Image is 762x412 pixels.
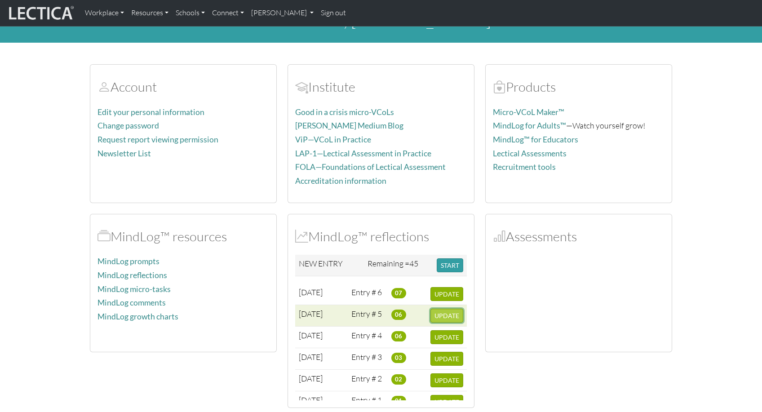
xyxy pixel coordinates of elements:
[97,228,111,244] span: MindLog™ resources
[317,4,350,22] a: Sign out
[493,119,665,132] p: —Watch yourself grow!
[434,290,459,298] span: UPDATE
[97,79,111,95] span: Account
[434,377,459,384] span: UPDATE
[299,352,323,362] span: [DATE]
[391,396,406,406] span: 01
[295,229,467,244] h2: MindLog™ reflections
[295,255,364,276] td: NEW ENTRY
[97,79,269,95] h2: Account
[434,398,459,406] span: UPDATE
[295,79,308,95] span: Account
[81,4,128,22] a: Workplace
[299,330,323,340] span: [DATE]
[295,149,431,158] a: LAP-1—Lectical Assessment in Practice
[97,284,171,294] a: MindLog micro-tasks
[97,229,269,244] h2: MindLog™ resources
[430,309,463,323] button: UPDATE
[97,257,159,266] a: MindLog prompts
[391,374,406,384] span: 02
[299,287,323,297] span: [DATE]
[97,121,159,130] a: Change password
[208,4,248,22] a: Connect
[97,312,178,321] a: MindLog growth charts
[295,228,308,244] span: MindLog
[493,229,665,244] h2: Assessments
[434,312,459,319] span: UPDATE
[430,330,463,344] button: UPDATE
[299,309,323,319] span: [DATE]
[97,270,167,280] a: MindLog reflections
[348,370,388,391] td: Entry # 2
[364,255,433,276] td: Remaining =
[409,258,418,268] span: 45
[493,162,556,172] a: Recruitment tools
[295,176,386,186] a: Accreditation information
[295,107,394,117] a: Good in a crisis micro-VCoLs
[391,288,406,298] span: 07
[248,4,317,22] a: [PERSON_NAME]
[7,4,74,22] img: lecticalive
[434,333,459,341] span: UPDATE
[493,79,665,95] h2: Products
[437,258,463,272] button: START
[295,121,403,130] a: [PERSON_NAME] Medium Blog
[493,107,564,117] a: Micro-VCoL Maker™
[295,162,446,172] a: FOLA—Foundations of Lectical Assessment
[299,373,323,383] span: [DATE]
[493,121,566,130] a: MindLog for Adults™
[430,373,463,387] button: UPDATE
[295,135,371,144] a: ViP—VCoL in Practice
[97,135,218,144] a: Request report viewing permission
[391,310,406,319] span: 06
[295,79,467,95] h2: Institute
[172,4,208,22] a: Schools
[128,4,172,22] a: Resources
[97,298,166,307] a: MindLog comments
[430,352,463,366] button: UPDATE
[493,228,506,244] span: Assessments
[97,149,151,158] a: Newsletter List
[493,79,506,95] span: Products
[348,305,388,327] td: Entry # 5
[434,355,459,363] span: UPDATE
[348,327,388,348] td: Entry # 4
[391,353,406,363] span: 03
[391,331,406,341] span: 06
[348,284,388,305] td: Entry # 6
[299,395,323,405] span: [DATE]
[348,348,388,370] td: Entry # 3
[97,107,204,117] a: Edit your personal information
[493,149,567,158] a: Lectical Assessments
[430,395,463,409] button: UPDATE
[493,135,578,144] a: MindLog™ for Educators
[430,287,463,301] button: UPDATE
